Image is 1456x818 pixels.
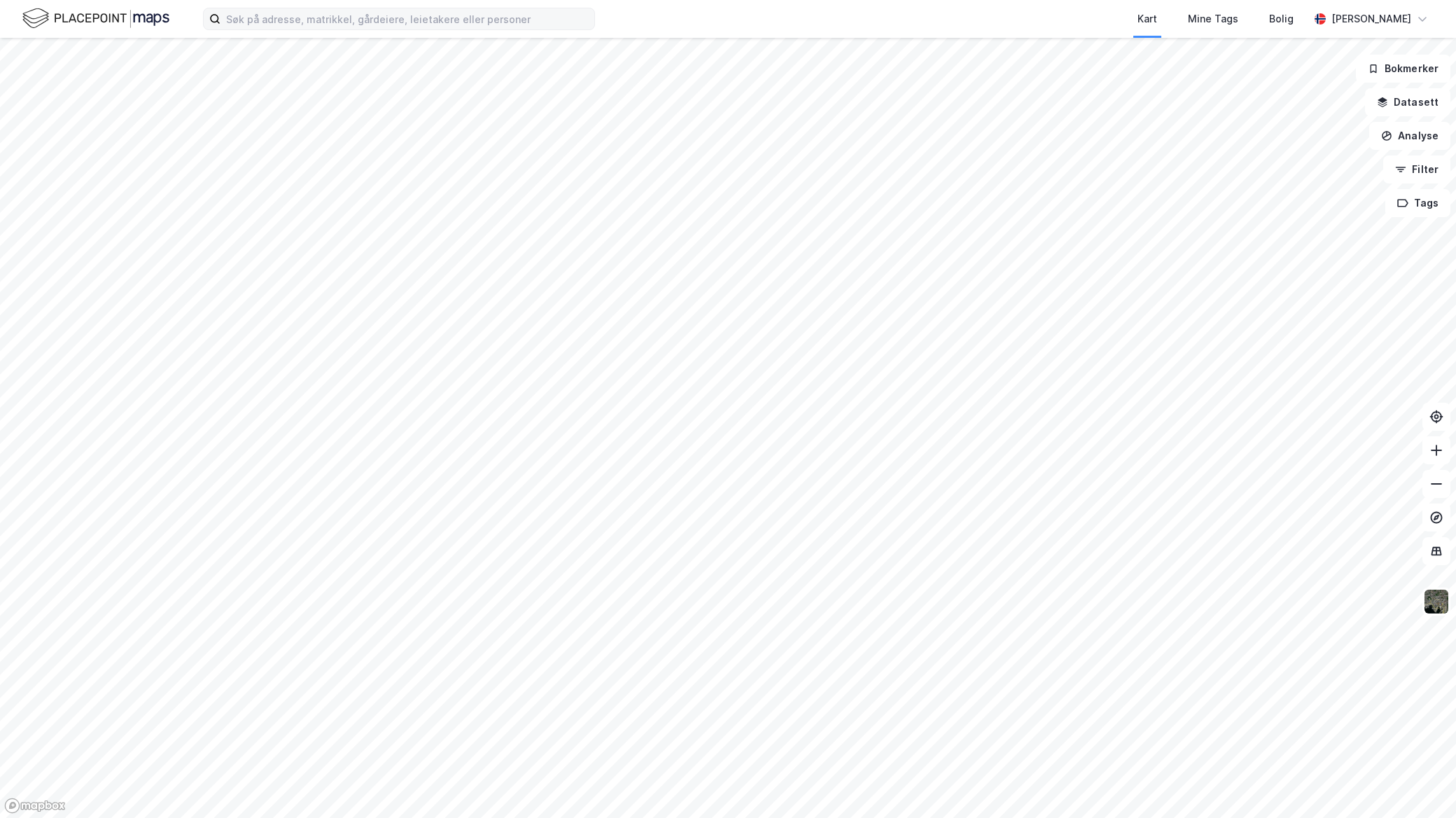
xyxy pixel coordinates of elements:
[1137,11,1157,27] div: Kart
[1188,11,1238,27] div: Mine Tags
[1331,11,1411,27] div: [PERSON_NAME]
[1269,11,1294,27] div: Bolig
[22,6,169,31] img: logo.f888ab2527a4732fd821a326f86c7f29.svg
[1386,751,1456,818] iframe: Chat Widget
[220,8,594,29] input: Søk på adresse, matrikkel, gårdeiere, leietakere eller personer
